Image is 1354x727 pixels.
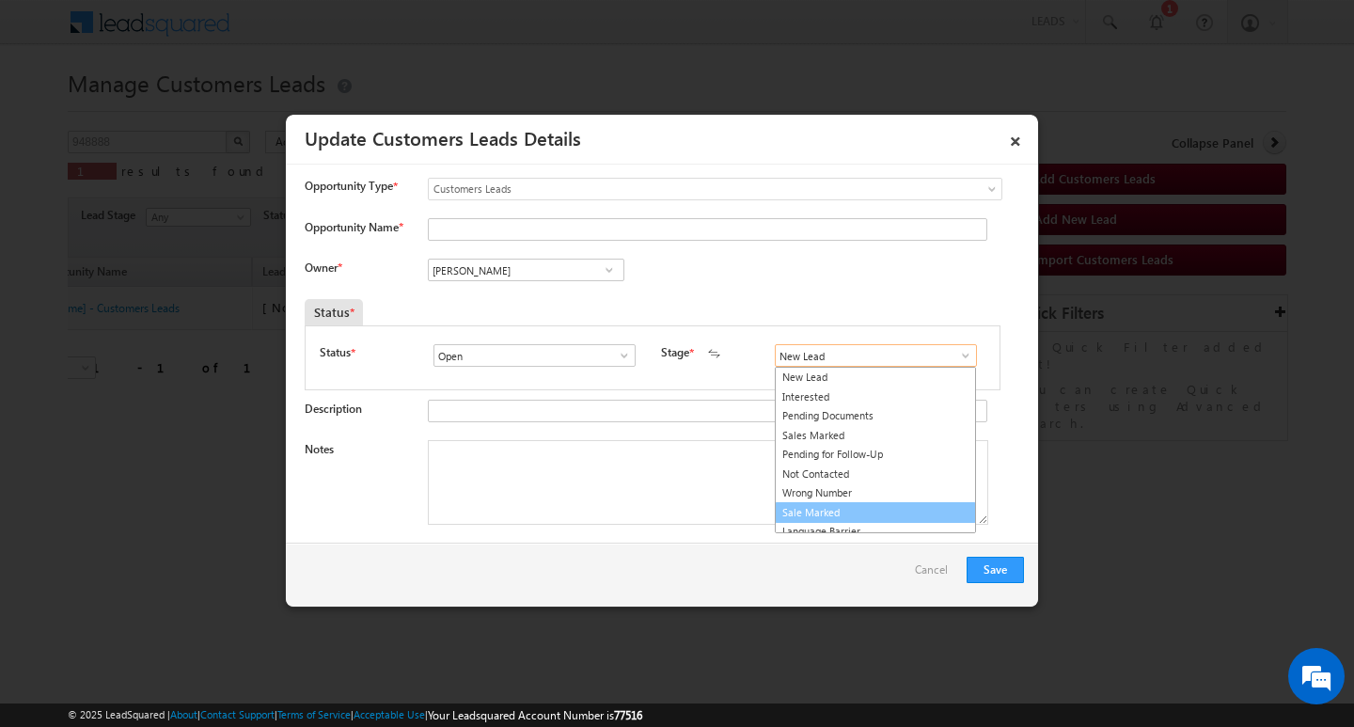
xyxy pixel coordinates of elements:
[776,426,975,446] a: Sales Marked
[776,368,975,387] a: New Lead
[949,346,972,365] a: Show All Items
[776,445,975,465] a: Pending for Follow-Up
[776,483,975,503] a: Wrong Number
[68,706,642,724] span: © 2025 LeadSquared | | | | |
[776,522,975,542] a: Language Barrier
[305,402,362,416] label: Description
[776,387,975,407] a: Interested
[661,344,689,361] label: Stage
[305,178,393,195] span: Opportunity Type
[277,708,351,720] a: Terms of Service
[200,708,275,720] a: Contact Support
[428,708,642,722] span: Your Leadsquared Account Number is
[170,708,197,720] a: About
[967,557,1024,583] button: Save
[597,261,621,279] a: Show All Items
[915,557,957,593] a: Cancel
[305,124,581,150] a: Update Customers Leads Details
[305,220,402,234] label: Opportunity Name
[775,344,977,367] input: Type to Search
[775,502,976,524] a: Sale Marked
[305,442,334,456] label: Notes
[32,99,79,123] img: d_60004797649_company_0_60004797649
[24,174,343,563] textarea: Type your message and hit 'Enter'
[308,9,354,55] div: Minimize live chat window
[320,344,351,361] label: Status
[305,299,363,325] div: Status
[428,178,1002,200] a: Customers Leads
[305,261,341,275] label: Owner
[776,465,975,484] a: Not Contacted
[607,346,631,365] a: Show All Items
[98,99,316,123] div: Chat with us now
[428,259,624,281] input: Type to Search
[433,344,636,367] input: Type to Search
[614,708,642,722] span: 77516
[256,579,341,605] em: Start Chat
[776,406,975,426] a: Pending Documents
[1000,121,1031,154] a: ×
[429,181,925,198] span: Customers Leads
[354,708,425,720] a: Acceptable Use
